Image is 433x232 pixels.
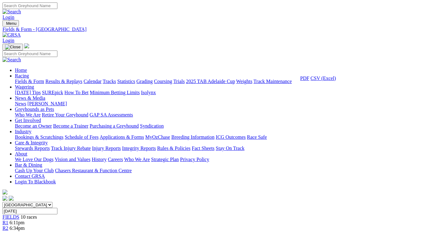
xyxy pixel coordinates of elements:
a: FIELDS [2,214,19,220]
a: Weights [236,79,252,84]
span: Menu [6,21,16,26]
a: Industry [15,129,31,134]
img: Close [5,45,20,50]
a: Cash Up Your Club [15,168,54,173]
a: Statistics [117,79,135,84]
a: News [15,101,26,106]
input: Select date [2,208,57,214]
img: twitter.svg [9,196,14,201]
a: 2025 TAB Adelaide Cup [186,79,235,84]
div: Bar & Dining [15,168,431,173]
img: logo-grsa-white.png [24,43,29,48]
a: Who We Are [15,112,41,117]
div: Racing [15,79,431,84]
a: Calendar [83,79,101,84]
a: PDF [300,76,309,81]
img: Search [2,57,21,63]
a: Integrity Reports [122,146,156,151]
a: Racing [15,73,29,78]
a: How To Bet [65,90,89,95]
a: Breeding Information [171,134,214,140]
a: Race Safe [247,134,267,140]
button: Toggle navigation [2,20,19,27]
a: Isolynx [141,90,156,95]
a: Contact GRSA [15,173,45,179]
a: Careers [108,157,123,162]
a: Fields & Form - [GEOGRAPHIC_DATA] [2,27,431,32]
a: Login [2,38,14,43]
a: Stewards Reports [15,146,50,151]
img: Search [2,9,21,15]
a: About [15,151,27,156]
div: Greyhounds as Pets [15,112,431,118]
div: Care & Integrity [15,146,431,151]
a: Track Maintenance [254,79,292,84]
a: R1 [2,220,8,225]
a: Login [2,15,14,20]
a: CSV (Excel) [310,76,336,81]
span: 10 races [20,214,37,220]
input: Search [2,50,57,57]
a: MyOzChase [145,134,170,140]
a: Minimum Betting Limits [90,90,140,95]
a: Become an Owner [15,123,52,129]
div: News & Media [15,101,431,107]
div: About [15,157,431,162]
a: Tracks [103,79,116,84]
div: Wagering [15,90,431,95]
a: Trials [173,79,185,84]
a: Bookings & Scratchings [15,134,63,140]
a: Vision and Values [55,157,90,162]
a: Get Involved [15,118,41,123]
a: News & Media [15,95,45,101]
a: Track Injury Rebate [51,146,91,151]
a: Fact Sheets [192,146,214,151]
a: [PERSON_NAME] [27,101,67,106]
a: Strategic Plan [151,157,179,162]
div: Download [300,76,336,81]
a: ICG Outcomes [216,134,246,140]
a: Results & Replays [45,79,82,84]
a: Greyhounds as Pets [15,107,54,112]
a: Stay On Track [216,146,244,151]
a: Wagering [15,84,34,90]
a: Privacy Policy [180,157,209,162]
a: Grading [137,79,153,84]
a: GAP SA Assessments [90,112,133,117]
a: Bar & Dining [15,162,42,168]
a: Schedule of Fees [65,134,98,140]
button: Toggle navigation [2,44,23,50]
a: SUREpick [42,90,63,95]
a: Injury Reports [92,146,121,151]
a: Care & Integrity [15,140,48,145]
a: R2 [2,225,8,231]
a: Login To Blackbook [15,179,56,184]
a: Chasers Restaurant & Function Centre [55,168,132,173]
a: Fields & Form [15,79,44,84]
a: Retire Your Greyhound [42,112,88,117]
img: logo-grsa-white.png [2,190,7,195]
input: Search [2,2,57,9]
div: Industry [15,134,431,140]
span: 6:34pm [10,225,25,231]
a: Become a Trainer [53,123,88,129]
div: Get Involved [15,123,431,129]
a: Applications & Forms [100,134,144,140]
img: GRSA [2,32,21,38]
a: Rules & Policies [157,146,191,151]
a: Coursing [154,79,172,84]
a: Purchasing a Greyhound [90,123,139,129]
img: facebook.svg [2,196,7,201]
a: [DATE] Tips [15,90,41,95]
a: History [92,157,106,162]
a: Home [15,68,27,73]
a: Syndication [140,123,164,129]
a: Who We Are [124,157,150,162]
a: We Love Our Dogs [15,157,53,162]
span: 6:11pm [10,220,25,225]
